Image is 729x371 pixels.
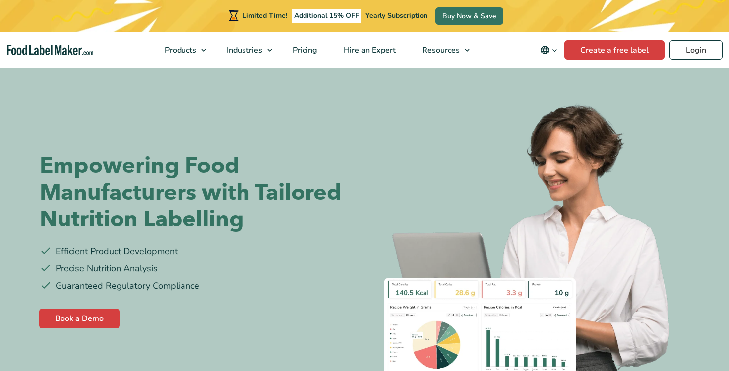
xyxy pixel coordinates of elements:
a: Food Label Maker homepage [7,45,93,56]
span: Resources [419,45,461,55]
li: Precise Nutrition Analysis [40,262,357,275]
a: Hire an Expert [331,32,407,68]
span: Limited Time! [243,11,287,20]
a: Buy Now & Save [435,7,503,25]
span: Products [162,45,197,55]
a: Products [152,32,211,68]
span: Pricing [290,45,318,55]
span: Yearly Subscription [365,11,427,20]
span: Industries [224,45,263,55]
a: Login [669,40,723,60]
span: Additional 15% OFF [292,9,362,23]
h1: Empowering Food Manufacturers with Tailored Nutrition Labelling [40,153,357,233]
a: Pricing [280,32,328,68]
li: Efficient Product Development [40,245,357,258]
button: Change language [533,40,564,60]
li: Guaranteed Regulatory Compliance [40,279,357,293]
span: Hire an Expert [341,45,397,55]
a: Create a free label [564,40,665,60]
a: Book a Demo [39,309,120,328]
a: Resources [409,32,475,68]
a: Industries [214,32,277,68]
